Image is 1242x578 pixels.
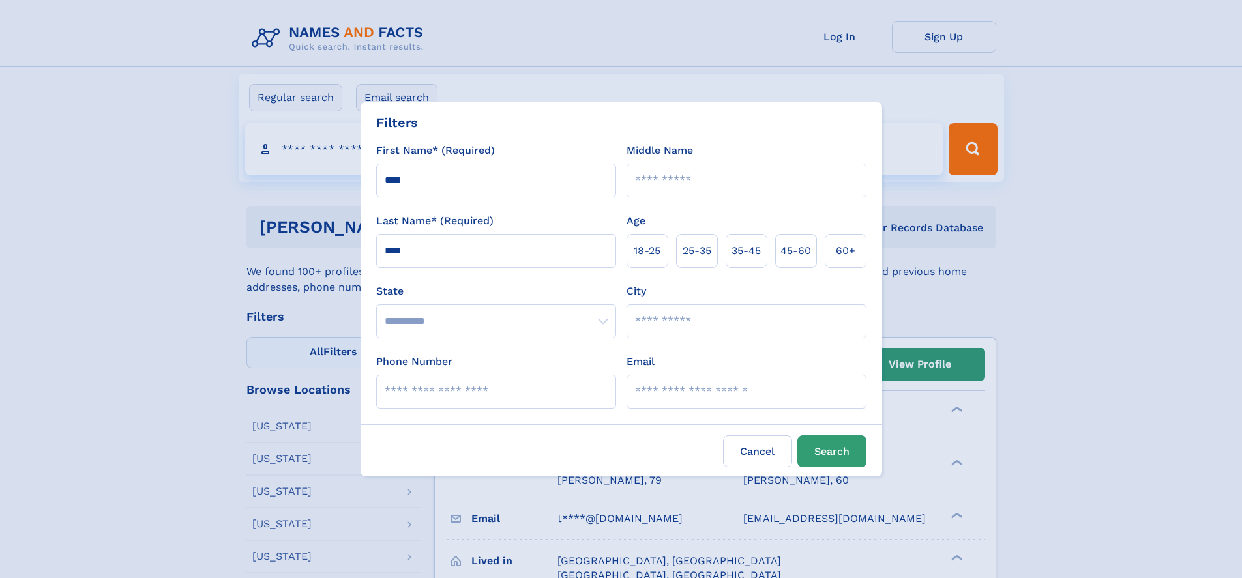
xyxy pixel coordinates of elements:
[376,113,418,132] div: Filters
[376,143,495,158] label: First Name* (Required)
[797,435,866,467] button: Search
[780,243,811,259] span: 45‑60
[376,354,452,369] label: Phone Number
[627,213,645,229] label: Age
[627,283,646,299] label: City
[627,143,693,158] label: Middle Name
[634,243,660,259] span: 18‑25
[376,213,494,229] label: Last Name* (Required)
[376,283,616,299] label: State
[732,243,761,259] span: 35‑45
[836,243,855,259] span: 60+
[683,243,711,259] span: 25‑35
[723,435,792,467] label: Cancel
[627,354,655,369] label: Email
